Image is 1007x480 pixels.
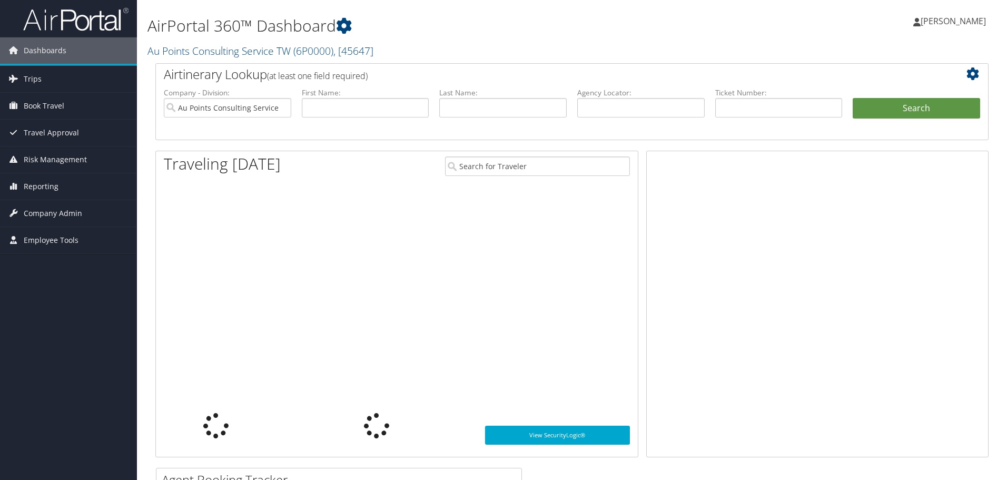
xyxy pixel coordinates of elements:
[147,44,373,58] a: Au Points Consulting Service TW
[445,156,630,176] input: Search for Traveler
[577,87,705,98] label: Agency Locator:
[24,227,78,253] span: Employee Tools
[333,44,373,58] span: , [ 45647 ]
[267,70,368,82] span: (at least one field required)
[24,173,58,200] span: Reporting
[147,15,714,37] h1: AirPortal 360™ Dashboard
[164,87,291,98] label: Company - Division:
[24,200,82,227] span: Company Admin
[23,7,129,32] img: airportal-logo.png
[24,37,66,64] span: Dashboards
[913,5,996,37] a: [PERSON_NAME]
[439,87,567,98] label: Last Name:
[302,87,429,98] label: First Name:
[485,426,630,445] a: View SecurityLogic®
[24,66,42,92] span: Trips
[293,44,333,58] span: ( 6P0000 )
[24,93,64,119] span: Book Travel
[164,65,911,83] h2: Airtinerary Lookup
[921,15,986,27] span: [PERSON_NAME]
[164,153,281,175] h1: Traveling [DATE]
[853,98,980,119] button: Search
[24,146,87,173] span: Risk Management
[24,120,79,146] span: Travel Approval
[715,87,843,98] label: Ticket Number:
